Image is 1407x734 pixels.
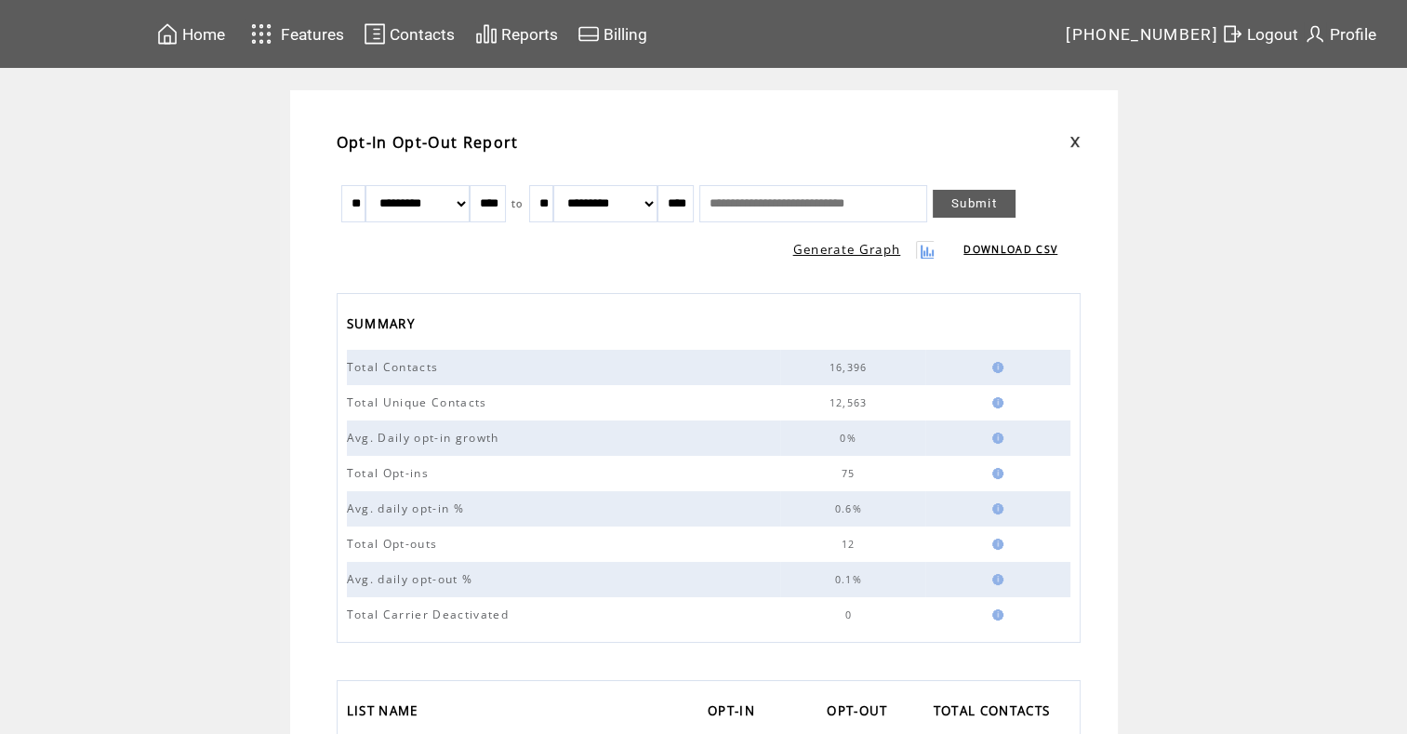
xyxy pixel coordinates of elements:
[840,432,861,445] span: 0%
[361,20,458,48] a: Contacts
[987,468,1003,479] img: help.gif
[347,394,492,410] span: Total Unique Contacts
[347,359,444,375] span: Total Contacts
[347,536,443,552] span: Total Opt-outs
[246,19,278,49] img: features.svg
[1221,22,1243,46] img: exit.svg
[347,500,469,516] span: Avg. daily opt-in %
[987,433,1003,444] img: help.gif
[390,25,455,44] span: Contacts
[1330,25,1376,44] span: Profile
[933,190,1015,218] a: Submit
[604,25,647,44] span: Billing
[830,396,872,409] span: 12,563
[708,698,760,728] span: OPT-IN
[1218,20,1301,48] a: Logout
[364,22,386,46] img: contacts.svg
[347,571,478,587] span: Avg. daily opt-out %
[987,539,1003,550] img: help.gif
[347,311,419,341] span: SUMMARY
[834,573,866,586] span: 0.1%
[834,502,866,515] span: 0.6%
[827,698,892,728] span: OPT-OUT
[987,397,1003,408] img: help.gif
[281,25,344,44] span: Features
[1304,22,1326,46] img: profile.svg
[1301,20,1379,48] a: Profile
[347,698,423,728] span: LIST NAME
[472,20,561,48] a: Reports
[182,25,225,44] span: Home
[575,20,650,48] a: Billing
[1066,25,1218,44] span: [PHONE_NUMBER]
[987,609,1003,621] img: help.gif
[934,698,1055,728] span: TOTAL CONTACTS
[963,243,1057,256] a: DOWNLOAD CSV
[830,361,872,374] span: 16,396
[337,132,519,153] span: Opt-In Opt-Out Report
[243,16,348,52] a: Features
[1247,25,1298,44] span: Logout
[827,698,896,728] a: OPT-OUT
[842,467,860,480] span: 75
[793,241,901,258] a: Generate Graph
[934,698,1060,728] a: TOTAL CONTACTS
[347,607,513,622] span: Total Carrier Deactivated
[708,698,764,728] a: OPT-IN
[347,698,428,728] a: LIST NAME
[153,20,228,48] a: Home
[987,362,1003,373] img: help.gif
[475,22,498,46] img: chart.svg
[844,608,856,621] span: 0
[347,465,433,481] span: Total Opt-ins
[501,25,558,44] span: Reports
[842,538,860,551] span: 12
[987,503,1003,514] img: help.gif
[347,430,504,446] span: Avg. Daily opt-in growth
[577,22,600,46] img: creidtcard.svg
[156,22,179,46] img: home.svg
[511,197,524,210] span: to
[987,574,1003,585] img: help.gif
